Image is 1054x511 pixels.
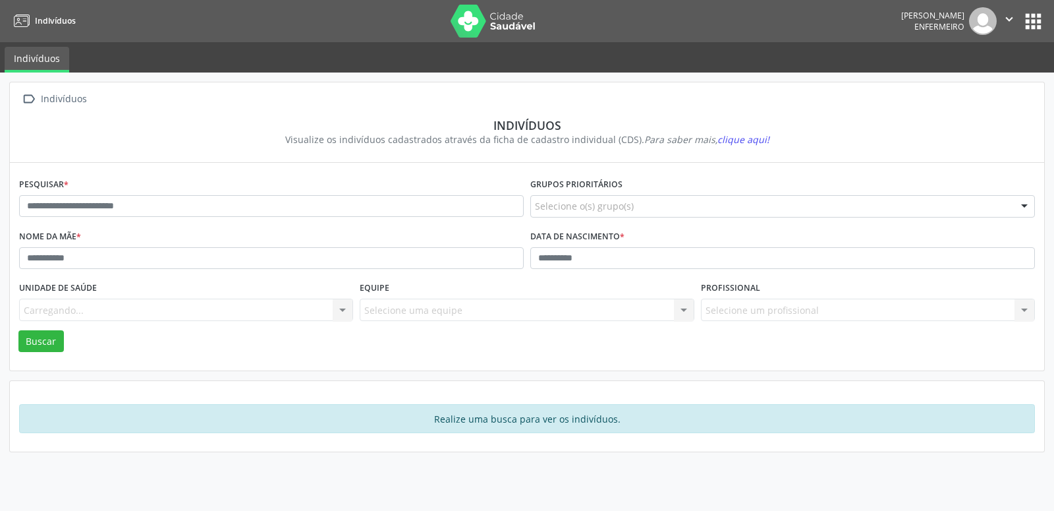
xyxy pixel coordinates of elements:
[19,90,89,109] a:  Indivíduos
[9,10,76,32] a: Indivíduos
[19,227,81,247] label: Nome da mãe
[19,175,69,195] label: Pesquisar
[19,278,97,299] label: Unidade de saúde
[18,330,64,353] button: Buscar
[901,10,964,21] div: [PERSON_NAME]
[1022,10,1045,33] button: apps
[38,90,89,109] div: Indivíduos
[914,21,964,32] span: Enfermeiro
[360,278,389,299] label: Equipe
[19,404,1035,433] div: Realize uma busca para ver os indivíduos.
[28,118,1026,133] div: Indivíduos
[644,133,769,146] i: Para saber mais,
[701,278,760,299] label: Profissional
[19,90,38,109] i: 
[1002,12,1016,26] i: 
[969,7,997,35] img: img
[530,175,623,195] label: Grupos prioritários
[535,199,634,213] span: Selecione o(s) grupo(s)
[530,227,624,247] label: Data de nascimento
[717,133,769,146] span: clique aqui!
[5,47,69,73] a: Indivíduos
[997,7,1022,35] button: 
[35,15,76,26] span: Indivíduos
[28,133,1026,146] div: Visualize os indivíduos cadastrados através da ficha de cadastro individual (CDS).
